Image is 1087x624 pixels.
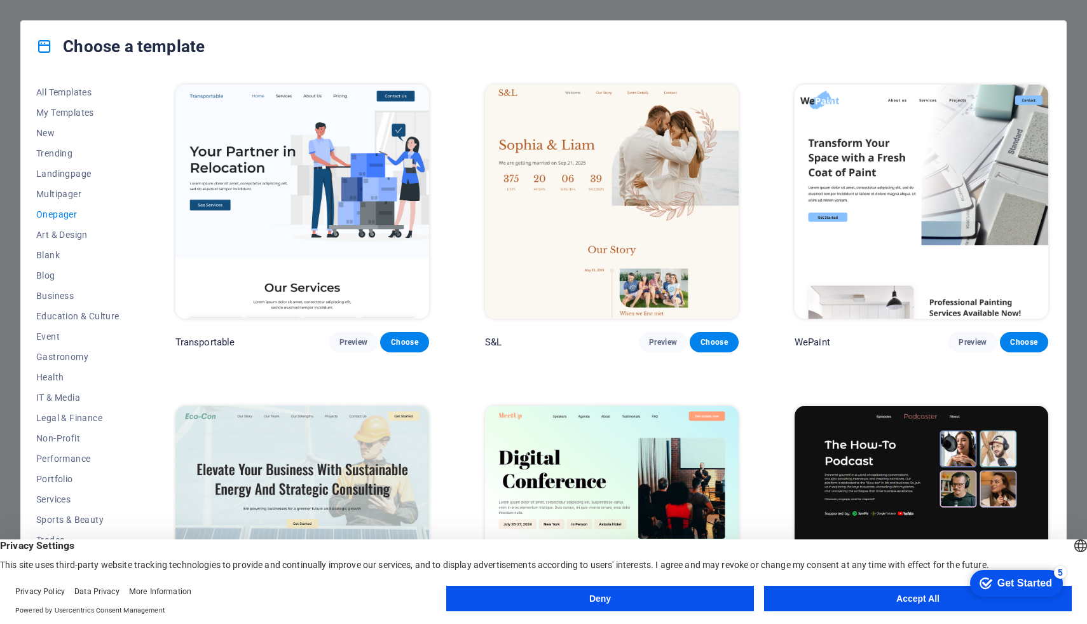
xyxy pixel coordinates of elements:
button: Health [36,367,120,387]
img: Transportable [175,85,429,319]
span: Multipager [36,189,120,199]
button: Blank [36,245,120,265]
button: Sports & Beauty [36,510,120,530]
span: Choose [1010,337,1038,347]
span: Gastronomy [36,352,120,362]
button: Choose [1000,332,1048,352]
span: Blank [36,250,120,260]
span: Legal & Finance [36,413,120,423]
button: Portfolio [36,469,120,489]
div: Get Started [38,14,92,25]
button: Onepager [36,204,120,225]
span: Performance [36,454,120,464]
p: WePaint [795,336,830,349]
img: WePaint [795,85,1048,319]
span: Choose [700,337,728,347]
span: IT & Media [36,392,120,403]
p: Transportable [175,336,235,349]
span: Education & Culture [36,311,120,321]
span: Event [36,331,120,342]
button: Legal & Finance [36,408,120,428]
span: Preview [649,337,677,347]
span: Art & Design [36,230,120,240]
button: Landingpage [36,163,120,184]
img: S&L [485,85,739,319]
span: Health [36,372,120,382]
span: Portfolio [36,474,120,484]
button: Multipager [36,184,120,204]
span: Business [36,291,120,301]
div: 5 [94,3,107,15]
button: Event [36,326,120,347]
button: Services [36,489,120,510]
span: Onepager [36,209,120,219]
button: Art & Design [36,225,120,245]
button: Choose [380,332,428,352]
span: Services [36,494,120,504]
span: Landingpage [36,169,120,179]
button: New [36,123,120,143]
span: Blog [36,270,120,281]
h4: Choose a template [36,36,205,57]
span: Non-Profit [36,433,120,443]
button: IT & Media [36,387,120,408]
button: My Templates [36,102,120,123]
p: S&L [485,336,502,349]
button: Education & Culture [36,306,120,326]
button: Trades [36,530,120,550]
span: All Templates [36,87,120,97]
button: Non-Profit [36,428,120,448]
button: Business [36,286,120,306]
span: Preview [339,337,367,347]
span: My Templates [36,107,120,118]
button: All Templates [36,82,120,102]
span: Trending [36,148,120,158]
span: Choose [390,337,418,347]
div: Get Started 5 items remaining, 0% complete [10,6,103,33]
button: Gastronomy [36,347,120,367]
span: Preview [959,337,987,347]
span: New [36,128,120,138]
button: Performance [36,448,120,469]
span: Sports & Beauty [36,515,120,525]
button: Preview [639,332,687,352]
button: Trending [36,143,120,163]
button: Choose [690,332,738,352]
button: Preview [948,332,997,352]
span: Trades [36,535,120,545]
button: Blog [36,265,120,286]
button: Preview [329,332,378,352]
